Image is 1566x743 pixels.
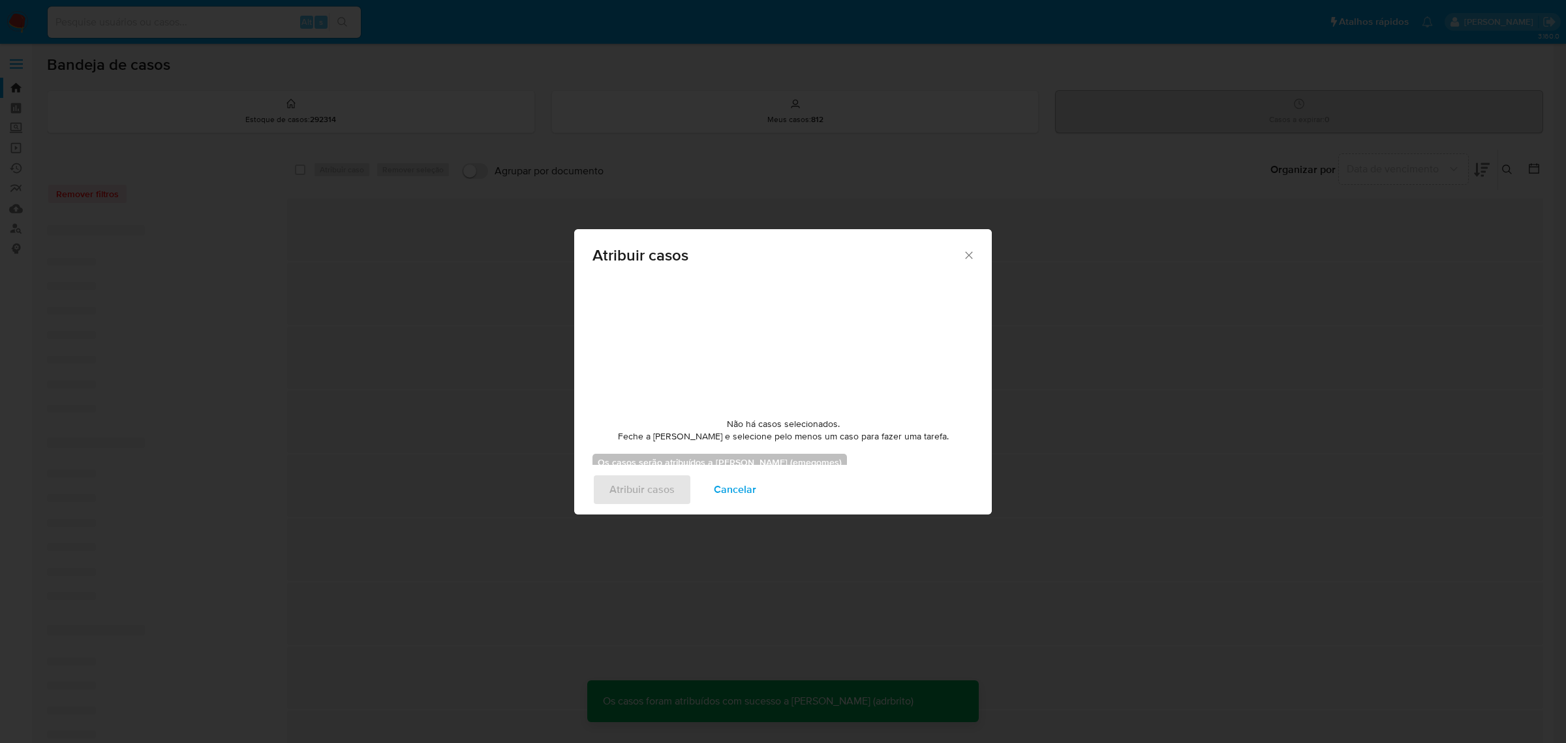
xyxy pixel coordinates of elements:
img: yH5BAEAAAAALAAAAAABAAEAAAIBRAA7 [685,277,881,407]
button: Fechar a janela [962,249,974,261]
button: Cancelar [697,474,773,505]
span: Atribuir casos [592,247,962,263]
span: Cancelar [714,475,756,504]
b: Os casos serão atribuídos a [PERSON_NAME] (emegomes) [598,456,842,469]
div: assign-modal [574,229,992,514]
span: Feche a [PERSON_NAME] e selecione pelo menos um caso para fazer uma tarefa. [618,430,949,443]
span: Não há casos selecionados. [727,418,840,431]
